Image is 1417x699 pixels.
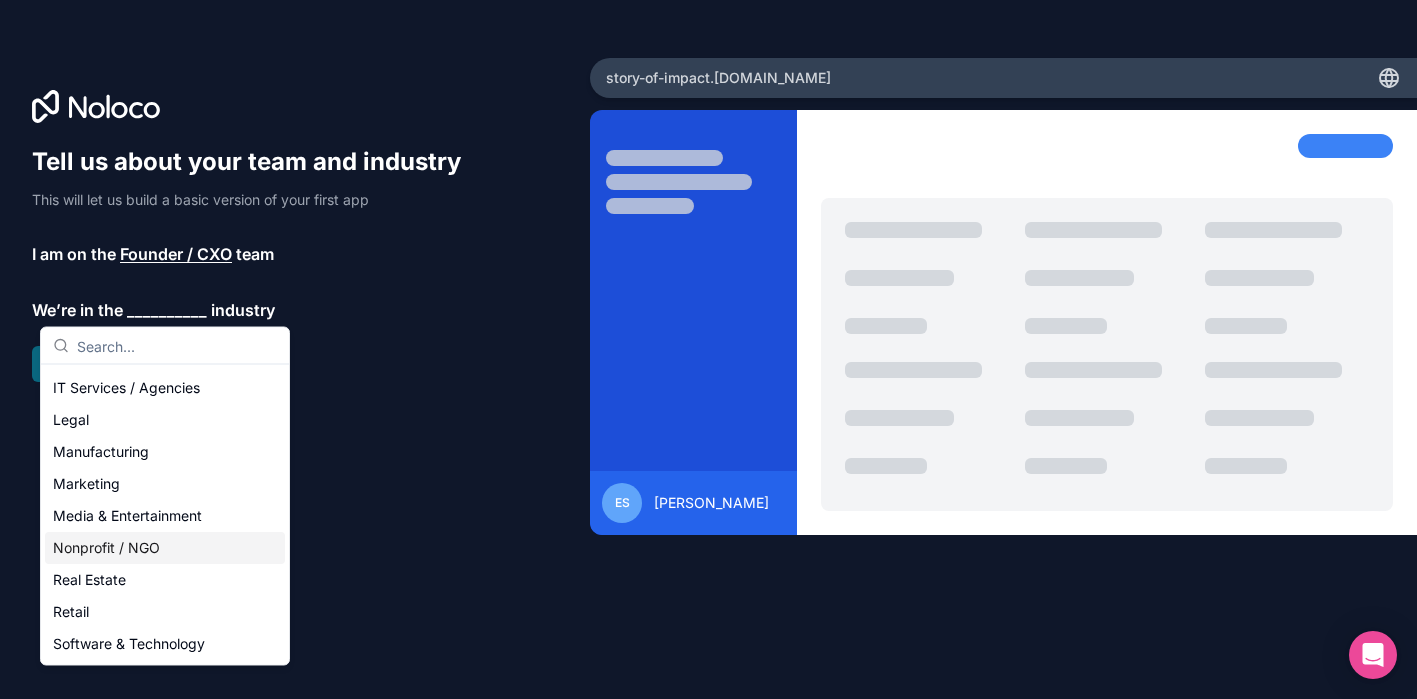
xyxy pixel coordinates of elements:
span: __________ [127,298,207,322]
div: IT Services / Agencies [45,372,285,404]
span: team [236,242,274,266]
span: story-of-impact .[DOMAIN_NAME] [606,68,831,88]
span: ES [615,495,630,511]
h1: Tell us about your team and industry [32,146,480,178]
p: This will let us build a basic version of your first app [32,190,480,210]
span: We’re in the [32,298,123,322]
span: I am on the [32,242,116,266]
div: Manufacturing [45,436,285,468]
div: Media & Entertainment [45,500,285,532]
span: industry [211,298,275,322]
div: Suggestions [41,365,289,665]
div: Open Intercom Messenger [1349,631,1397,679]
div: Marketing [45,468,285,500]
div: Telecommunications [45,660,285,692]
div: Real Estate [45,564,285,596]
div: Nonprofit / NGO [45,532,285,564]
span: [PERSON_NAME] [654,493,769,513]
div: Retail [45,596,285,628]
input: Search... [77,328,277,364]
div: Software & Technology [45,628,285,660]
span: Founder / CXO [120,242,232,266]
div: Legal [45,404,285,436]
